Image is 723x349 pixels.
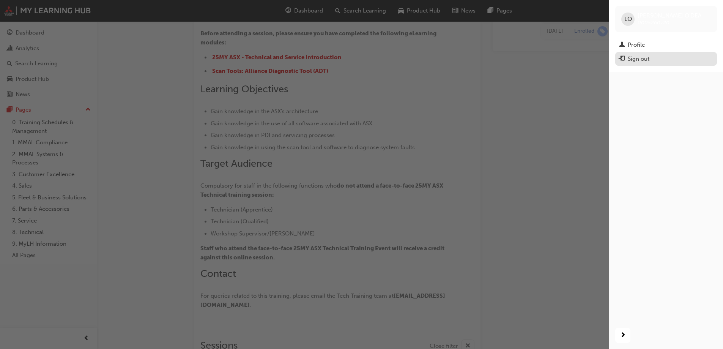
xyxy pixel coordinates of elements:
div: Profile [628,41,645,49]
div: Sign out [628,55,649,63]
span: LO [624,15,632,24]
a: Profile [615,38,717,52]
span: [PERSON_NAME] O'DEA [638,12,701,19]
span: man-icon [619,42,625,49]
span: exit-icon [619,56,625,63]
span: 0005260720 [638,19,669,26]
button: Sign out [615,52,717,66]
span: next-icon [620,331,626,340]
